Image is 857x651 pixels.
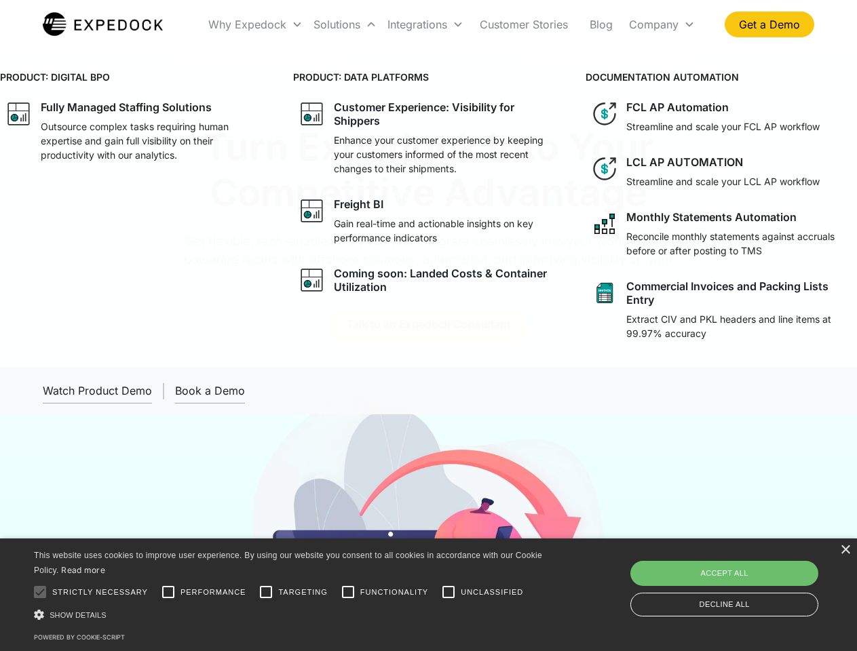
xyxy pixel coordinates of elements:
span: Performance [180,587,246,598]
a: sheet iconCommercial Invoices and Packing Lists EntryExtract CIV and PKL headers and line items a... [586,274,857,346]
img: network like icon [591,210,618,237]
span: Targeting [278,587,327,598]
p: Gain real-time and actionable insights on key performance indicators [334,216,559,245]
img: Expedock Logo [43,11,163,38]
a: Blog [579,1,624,47]
p: Extract CIV and PKL headers and line items at 99.97% accuracy [626,312,852,340]
div: Coming soon: Landed Costs & Container Utilization [334,267,559,294]
p: Enhance your customer experience by keeping your customers informed of the most recent changes to... [334,133,559,176]
div: LCL AP AUTOMATION [626,155,743,169]
span: Show details [50,611,107,619]
a: open lightbox [43,378,152,403]
a: Read more [61,565,105,575]
a: graph iconCustomer Experience: Visibility for ShippersEnhance your customer experience by keeping... [293,95,565,181]
div: Watch Product Demo [43,384,152,397]
p: Reconcile monthly statements against accruals before or after posting to TMS [626,229,852,258]
a: dollar iconFCL AP AutomationStreamline and scale your FCL AP workflow [586,95,857,139]
div: Solutions [308,1,382,47]
div: Fully Managed Staffing Solutions [41,100,212,114]
div: FCL AP Automation [626,100,729,114]
span: Functionality [360,587,428,598]
div: Commercial Invoices and Packing Lists Entry [626,279,852,307]
a: graph iconComing soon: Landed Costs & Container Utilization [293,261,565,299]
div: Show details [34,608,547,622]
img: dollar icon [591,100,618,127]
a: Powered by cookie-script [34,633,125,641]
a: Get a Demo [725,12,814,37]
a: dollar iconLCL AP AUTOMATIONStreamline and scale your LCL AP workflow [586,150,857,194]
div: Company [624,1,700,47]
h4: PRODUCT: DATA PLATFORMS [293,70,565,84]
span: Strictly necessary [52,587,148,598]
img: graph icon [299,100,326,127]
p: Streamline and scale your FCL AP workflow [626,119,820,134]
div: Solutions [313,18,360,31]
img: graph icon [299,197,326,224]
iframe: Chat Widget [631,505,857,651]
img: dollar icon [591,155,618,182]
a: home [43,11,163,38]
span: This website uses cookies to improve user experience. By using our website you consent to all coo... [34,551,542,576]
div: Company [629,18,679,31]
div: Why Expedock [208,18,286,31]
h4: DOCUMENTATION AUTOMATION [586,70,857,84]
div: Monthly Statements Automation [626,210,797,224]
span: Unclassified [461,587,523,598]
img: graph icon [5,100,33,127]
a: Customer Stories [469,1,579,47]
img: graph icon [299,267,326,294]
div: Why Expedock [203,1,308,47]
div: Freight BI [334,197,383,211]
a: graph iconFreight BIGain real-time and actionable insights on key performance indicators [293,192,565,250]
a: Book a Demo [175,378,245,403]
div: Customer Experience: Visibility for Shippers [334,100,559,127]
p: Streamline and scale your LCL AP workflow [626,174,820,189]
div: Integrations [382,1,469,47]
a: network like iconMonthly Statements AutomationReconcile monthly statements against accruals befor... [586,205,857,263]
div: Integrations [387,18,447,31]
div: Book a Demo [175,384,245,397]
p: Outsource complex tasks requiring human expertise and gain full visibility on their productivity ... [41,119,266,162]
img: sheet icon [591,279,618,307]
